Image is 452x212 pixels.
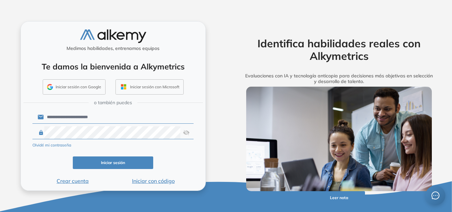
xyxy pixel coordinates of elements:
[115,79,184,95] button: Iniciar sesión con Microsoft
[47,84,53,90] img: GMAIL_ICON
[236,73,442,84] h5: Evaluaciones con IA y tecnología anticopia para decisiones más objetivas en selección y desarroll...
[73,156,154,169] button: Iniciar sesión
[32,177,113,185] button: Crear cuenta
[32,142,71,148] button: Olvidé mi contraseña
[120,83,127,91] img: OUTLOOK_ICON
[313,191,365,204] button: Leer nota
[246,87,432,191] img: img-more-info
[236,37,442,63] h2: Identifica habilidades reales con Alkymetrics
[431,191,439,199] span: message
[80,29,146,43] img: logo-alkemy
[113,177,194,185] button: Iniciar con código
[23,46,203,51] h5: Medimos habilidades, entrenamos equipos
[29,62,197,71] h4: Te damos la bienvenida a Alkymetrics
[94,99,132,106] span: o también puedes
[43,79,106,95] button: Iniciar sesión con Google
[183,126,190,139] img: asd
